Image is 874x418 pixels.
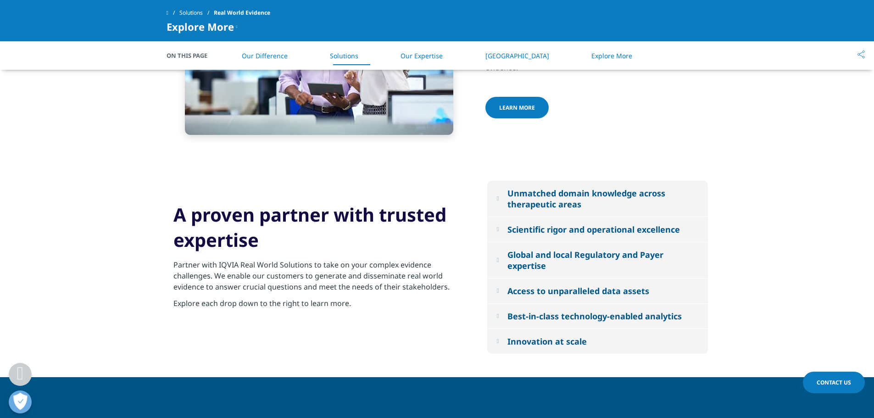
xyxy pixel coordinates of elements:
[507,336,587,347] div: Innovation at scale
[167,21,234,32] span: Explore More
[507,224,680,235] div: Scientific rigor and operational excellence
[214,5,270,21] span: Real World Evidence
[507,285,649,296] div: Access to unparalleled data assets
[487,279,708,303] button: Access to unparalleled data assets
[485,97,549,118] a: Learn more
[507,249,698,271] div: Global and local Regulatory and Payer expertise
[167,51,217,60] span: On This Page
[507,188,698,210] div: Unmatched domain knowledge across therapeutic areas
[487,329,708,354] button: Innovation at scale
[173,259,467,298] p: Partner with IQVIA Real World Solutions to take on your complex evidence challenges. We enable ou...
[591,51,632,60] a: Explore More
[242,51,288,60] a: Our Difference
[485,51,549,60] a: [GEOGRAPHIC_DATA]
[9,390,32,413] button: Otwórz Preferencje
[803,372,865,393] a: Contact Us
[487,181,708,217] button: Unmatched domain knowledge across therapeutic areas
[487,242,708,278] button: Global and local Regulatory and Payer expertise
[507,311,682,322] div: Best-in-class technology-enabled analytics
[487,217,708,242] button: Scientific rigor and operational excellence
[173,202,467,259] h2: A proven partner with trusted expertise
[817,379,851,386] span: Contact Us
[179,5,214,21] a: Solutions
[173,298,467,314] p: Explore each drop down to the right to learn more.
[499,104,535,111] span: Learn more
[487,304,708,329] button: Best-in-class technology-enabled analytics
[330,51,358,60] a: Solutions
[401,51,443,60] a: Our Expertise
